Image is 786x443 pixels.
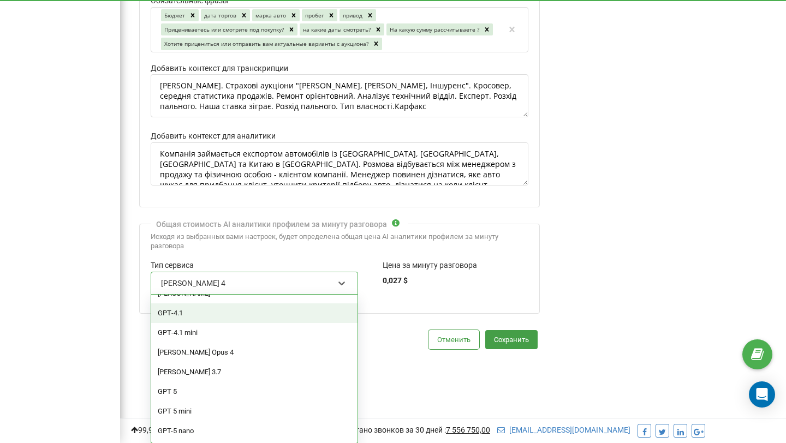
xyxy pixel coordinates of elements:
div: Общая стоимость AI аналитики профилем за минуту разговора [156,219,387,230]
a: [EMAIL_ADDRESS][DOMAIN_NAME] [497,426,630,434]
div: Хотите прицениться или отправить вам актуальные варианты с аукциона? [161,38,370,50]
div: дата торгов [201,9,238,21]
span: 99,989% [131,426,167,434]
textarea: [PERSON_NAME]. Страхові аукціони "[PERSON_NAME], [PERSON_NAME], Іншуренс". Кросовер, середня стат... [151,74,528,117]
label: Тип сервиса [151,260,358,272]
button: Отменить [428,330,479,349]
div: [PERSON_NAME] Opus 4 [151,343,358,362]
div: GPT‑4.1 mini [151,323,358,343]
div: Исходя из выбранных вами настроек, будет определена общая цена AI аналитики профилем за минуту ра... [151,232,528,251]
textarea: Компанія займається експортом автомобілів із [GEOGRAPHIC_DATA], [GEOGRAPHIC_DATA], [GEOGRAPHIC_DA... [151,142,528,185]
div: GPT‑4.1 [151,303,358,323]
div: Прицениваетесь или смотрите под покупку? [161,23,285,35]
div: На какую сумму рассчитываете ? [386,23,481,35]
div: на какие даты смотреть? [300,23,372,35]
label: Добавить контекст для аналитики [151,130,528,142]
div: 0,027 $ [383,276,477,285]
div: марка авто [252,9,288,21]
div: [PERSON_NAME] 4 [161,278,225,288]
label: Цена за минуту разговора [383,260,477,272]
label: Добавить контекст для транскрипции [151,63,528,75]
div: Бюджет [161,9,187,21]
div: GPT-5 nano [151,421,358,441]
span: Обработано звонков за 30 дней : [328,426,490,434]
div: пробег [302,9,325,21]
div: GPT 5 mini [151,402,358,421]
div: [PERSON_NAME] 3.7 [151,362,358,382]
button: Сохранить [485,330,538,349]
div: Open Intercom Messenger [749,381,775,408]
u: 7 556 750,00 [446,426,490,434]
div: привод [340,9,364,21]
div: GPT 5 [151,382,358,402]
